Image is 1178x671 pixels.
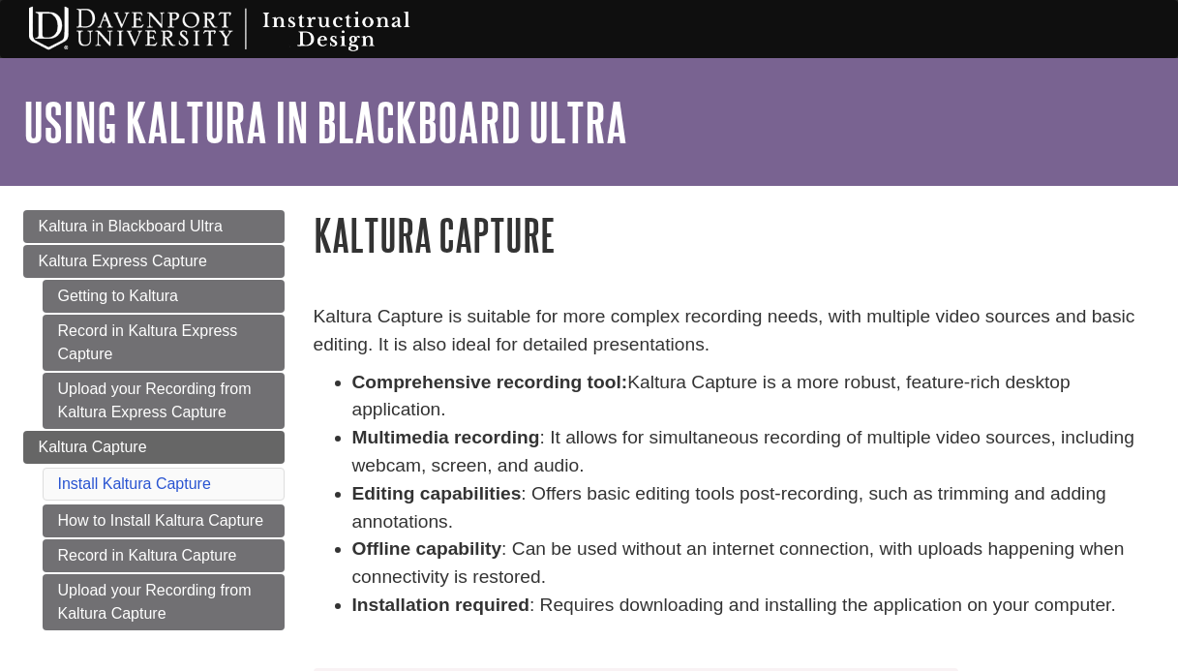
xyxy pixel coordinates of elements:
li: : It allows for simultaneous recording of multiple video sources, including webcam, screen, and a... [352,424,1156,480]
a: Record in Kaltura Express Capture [43,315,285,371]
a: Using Kaltura in Blackboard Ultra [23,92,627,152]
div: Guide Page Menu [23,210,285,630]
span: Kaltura Express Capture [39,253,207,269]
li: : Offers basic editing tools post-recording, such as trimming and adding annotations. [352,480,1156,536]
li: : Requires downloading and installing the application on your computer. [352,592,1156,620]
a: Kaltura in Blackboard Ultra [23,210,285,243]
a: Record in Kaltura Capture [43,539,285,572]
a: Kaltura Capture [23,431,285,464]
strong: Comprehensive recording tool: [352,372,628,392]
a: Getting to Kaltura [43,280,285,313]
a: Upload your Recording from Kaltura Express Capture [43,373,285,429]
strong: Offline capability [352,538,502,559]
p: Kaltura Capture is suitable for more complex recording needs, with multiple video sources and bas... [314,303,1156,359]
h1: Kaltura Capture [314,210,1156,259]
span: Kaltura Capture [39,439,147,455]
li: : Can be used without an internet connection, with uploads happening when connectivity is restored. [352,535,1156,592]
a: Upload your Recording from Kaltura Capture [43,574,285,630]
strong: Multimedia recording [352,427,540,447]
strong: Installation required [352,595,529,615]
img: Davenport University Instructional Design [14,5,478,53]
span: Kaltura in Blackboard Ultra [39,218,223,234]
strong: Editing capabilities [352,483,522,503]
a: Install Kaltura Capture [58,475,211,492]
li: Kaltura Capture is a more robust, feature-rich desktop application. [352,369,1156,425]
a: How to Install Kaltura Capture [43,504,285,537]
a: Kaltura Express Capture [23,245,285,278]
